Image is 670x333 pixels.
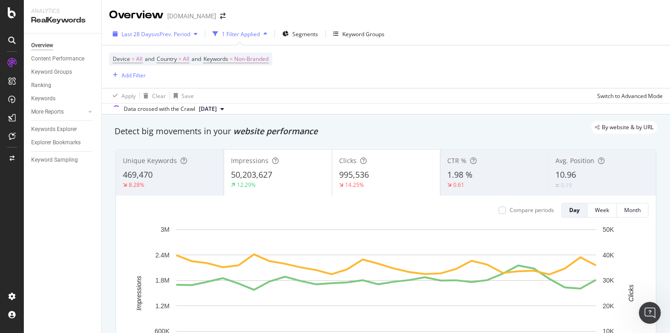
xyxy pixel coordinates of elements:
[161,226,170,233] text: 3M
[603,277,615,284] text: 30K
[31,41,53,50] div: Overview
[555,184,559,187] img: Equal
[617,203,648,218] button: Month
[624,206,641,214] div: Month
[510,206,554,214] div: Compare periods
[183,53,189,66] span: All
[569,206,580,214] div: Day
[453,181,464,189] div: 0.61
[588,203,617,218] button: Week
[31,7,94,15] div: Analytics
[593,88,663,103] button: Switch to Advanced Mode
[602,125,654,130] span: By website & by URL
[199,105,217,113] span: 2025 Sep. 1st
[124,105,195,113] div: Data crossed with the Crawl
[447,169,472,180] span: 1.98 %
[123,169,153,180] span: 469,470
[330,27,388,41] button: Keyword Groups
[597,92,663,100] div: Switch to Advanced Mode
[230,55,233,63] span: =
[195,104,228,115] button: [DATE]
[220,13,225,19] div: arrow-right-arrow-left
[178,55,181,63] span: =
[31,107,64,117] div: More Reports
[109,27,201,41] button: Last 28 DaysvsPrev. Period
[181,92,194,100] div: Save
[31,67,95,77] a: Keyword Groups
[31,81,95,90] a: Ranking
[203,55,228,63] span: Keywords
[135,276,143,310] text: Impressions
[31,125,77,134] div: Keywords Explorer
[231,169,272,180] span: 50,203,627
[279,27,322,41] button: Segments
[123,156,177,165] span: Unique Keywords
[31,107,86,117] a: More Reports
[31,94,95,104] a: Keywords
[192,55,201,63] span: and
[31,155,78,165] div: Keyword Sampling
[31,41,95,50] a: Overview
[209,27,271,41] button: 1 Filter Applied
[167,11,216,21] div: [DOMAIN_NAME]
[555,169,576,180] span: 10.96
[292,30,318,38] span: Segments
[447,156,467,165] span: CTR %
[31,54,95,64] a: Content Performance
[129,181,144,189] div: 8.28%
[237,181,256,189] div: 12.29%
[31,81,51,90] div: Ranking
[595,206,609,214] div: Week
[121,92,136,100] div: Apply
[603,251,615,259] text: 40K
[31,67,72,77] div: Keyword Groups
[136,53,143,66] span: All
[132,55,135,63] span: =
[339,156,357,165] span: Clicks
[157,55,177,63] span: Country
[145,55,154,63] span: and
[603,302,615,310] text: 20K
[155,302,170,310] text: 1.2M
[222,30,260,38] div: 1 Filter Applied
[31,94,55,104] div: Keywords
[31,125,95,134] a: Keywords Explorer
[155,251,170,259] text: 2.4M
[31,138,81,147] div: Explorer Bookmarks
[121,71,146,79] div: Add Filter
[342,30,384,38] div: Keyword Groups
[234,53,269,66] span: Non-Branded
[339,169,369,180] span: 995,536
[140,88,166,103] button: Clear
[155,277,170,284] text: 1.8M
[345,181,364,189] div: 14.25%
[170,88,194,103] button: Save
[31,54,84,64] div: Content Performance
[113,55,130,63] span: Device
[109,7,164,23] div: Overview
[603,226,615,233] text: 50K
[627,284,635,301] text: Clicks
[561,181,572,189] div: 0.19
[109,88,136,103] button: Apply
[231,156,269,165] span: Impressions
[31,15,94,26] div: RealKeywords
[152,92,166,100] div: Clear
[31,138,95,147] a: Explorer Bookmarks
[109,70,146,81] button: Add Filter
[639,302,661,324] iframe: Intercom live chat
[555,156,594,165] span: Avg. Position
[121,30,154,38] span: Last 28 Days
[591,121,657,134] div: legacy label
[154,30,190,38] span: vs Prev. Period
[31,155,95,165] a: Keyword Sampling
[561,203,588,218] button: Day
